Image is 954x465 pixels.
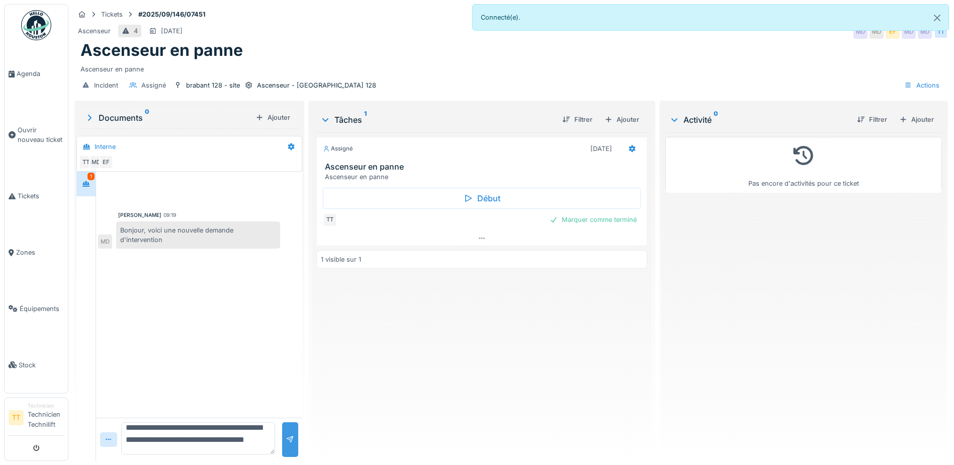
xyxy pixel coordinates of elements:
span: Zones [16,248,64,257]
div: Ajouter [251,111,294,124]
div: Actions [900,78,944,93]
span: Stock [19,360,64,370]
div: Bonjour, voici une nouvelle demande d'intervention [116,221,280,249]
span: Agenda [17,69,64,79]
div: [PERSON_NAME] [118,211,161,219]
sup: 0 [714,114,718,126]
a: Stock [5,337,68,393]
div: 1 [88,173,95,180]
div: Filtrer [853,113,891,126]
span: Équipements [20,304,64,314]
div: Ascenseur en panne [325,172,643,182]
div: brabant 128 - site [186,81,240,90]
div: Assigné [323,144,353,153]
div: Marquer comme terminé [546,213,641,226]
div: Connecté(e). [472,4,949,31]
span: Tickets [18,191,64,201]
div: Incident [94,81,118,90]
a: Équipements [5,280,68,337]
div: MD [902,25,916,39]
div: [DATE] [161,26,183,36]
div: Tâches [320,114,554,126]
div: Début [323,188,641,209]
strong: #2025/09/146/07451 [134,10,210,19]
div: [DATE] [590,144,612,153]
div: TT [934,25,948,39]
h3: Ascenseur en panne [325,162,643,172]
span: Ouvrir nouveau ticket [18,125,64,144]
div: MD [853,25,868,39]
a: TT TechnicienTechnicien Technilift [9,402,64,436]
div: Assigné [141,81,166,90]
div: TT [79,155,93,169]
div: Ajouter [895,113,938,126]
div: MD [89,155,103,169]
div: Interne [95,142,116,151]
a: Zones [5,224,68,281]
div: TT [323,213,337,227]
button: Close [926,5,948,31]
a: Agenda [5,46,68,102]
div: MD [918,25,932,39]
div: Technicien [28,402,64,410]
div: Ascenseur [78,26,111,36]
sup: 0 [145,112,149,124]
div: Filtrer [558,113,596,126]
div: Ajouter [600,113,643,126]
sup: 1 [364,114,367,126]
div: MD [870,25,884,39]
div: Documents [84,112,251,124]
li: Technicien Technilift [28,402,64,433]
a: Ouvrir nouveau ticket [5,102,68,168]
img: Badge_color-CXgf-gQk.svg [21,10,51,40]
div: Tickets [101,10,123,19]
div: 4 [134,26,138,36]
li: TT [9,410,24,425]
div: MD [98,235,112,249]
div: Pas encore d'activités pour ce ticket [672,141,935,188]
a: Tickets [5,168,68,224]
div: Activité [669,114,849,126]
div: 1 visible sur 1 [321,255,361,264]
div: EF [886,25,900,39]
div: Ascenseur en panne [80,60,942,74]
div: Ascenseur - [GEOGRAPHIC_DATA] 128 [257,81,376,90]
div: 09:19 [163,211,176,219]
div: EF [99,155,113,169]
h1: Ascenseur en panne [80,41,243,60]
